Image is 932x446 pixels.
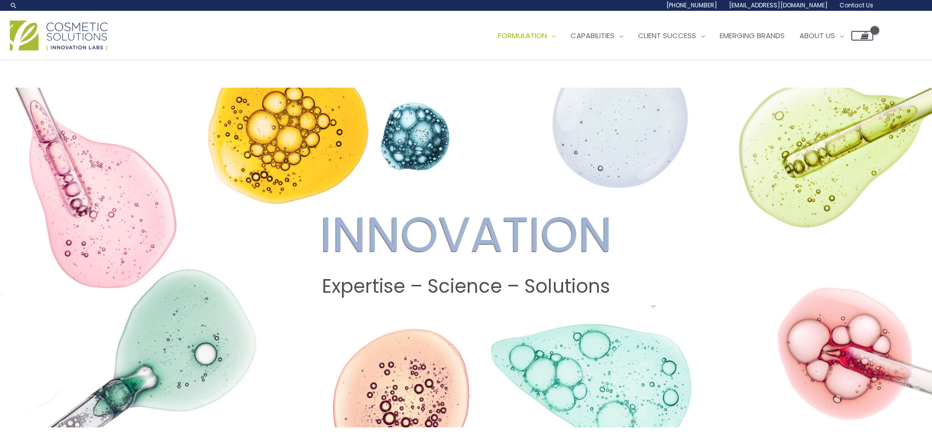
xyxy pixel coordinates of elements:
[851,31,873,41] a: View Shopping Cart, empty
[491,21,563,50] a: Formulation
[10,21,108,50] img: Cosmetic Solutions Logo
[840,1,873,9] span: Contact Us
[720,30,785,41] span: Emerging Brands
[483,21,873,50] nav: Site Navigation
[792,21,851,50] a: About Us
[631,21,712,50] a: Client Success
[666,1,717,9] span: [PHONE_NUMBER]
[9,206,923,263] h2: INNOVATION
[9,275,923,298] h2: Expertise – Science – Solutions
[563,21,631,50] a: Capabilities
[10,1,18,9] a: Search icon link
[638,30,696,41] span: Client Success
[570,30,614,41] span: Capabilities
[498,30,547,41] span: Formulation
[729,1,828,9] span: [EMAIL_ADDRESS][DOMAIN_NAME]
[799,30,835,41] span: About Us
[712,21,792,50] a: Emerging Brands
